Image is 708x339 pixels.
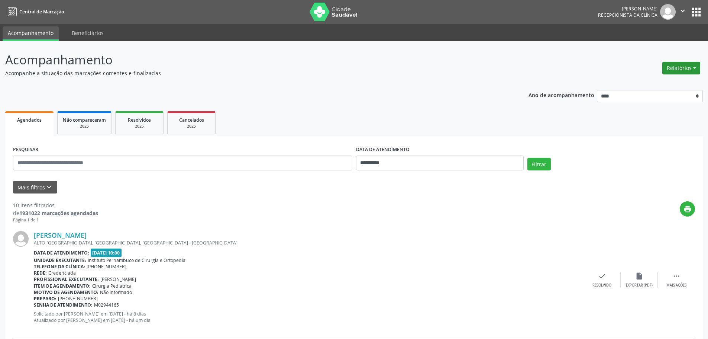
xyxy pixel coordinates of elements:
[128,117,151,123] span: Resolvidos
[13,181,57,194] button: Mais filtroskeyboard_arrow_down
[592,283,611,288] div: Resolvido
[91,249,122,257] span: [DATE] 10:00
[680,201,695,217] button: print
[662,62,700,74] button: Relatórios
[34,263,85,270] b: Telefone da clínica:
[5,69,494,77] p: Acompanhe a situação das marcações correntes e finalizadas
[34,276,99,282] b: Profissional executante:
[63,117,106,123] span: Não compareceram
[13,201,98,209] div: 10 itens filtrados
[13,231,29,247] img: img
[660,4,676,20] img: img
[3,26,59,41] a: Acompanhamento
[5,6,64,18] a: Central de Marcação
[92,283,132,289] span: Cirurgia Pediatrica
[34,295,56,302] b: Preparo:
[34,250,89,256] b: Data de atendimento:
[63,124,106,129] div: 2025
[34,240,583,246] div: ALTO [GEOGRAPHIC_DATA], [GEOGRAPHIC_DATA], [GEOGRAPHIC_DATA] - [GEOGRAPHIC_DATA]
[666,283,686,288] div: Mais ações
[676,4,690,20] button: 
[100,289,132,295] span: Não informado
[635,272,643,280] i: insert_drive_file
[690,6,703,19] button: apps
[598,6,657,12] div: [PERSON_NAME]
[598,272,606,280] i: check
[19,9,64,15] span: Central de Marcação
[34,231,87,239] a: [PERSON_NAME]
[88,257,185,263] span: Instituto Pernambuco de Cirurgia e Ortopedia
[94,302,119,308] span: M02944165
[34,270,47,276] b: Rede:
[598,12,657,18] span: Recepcionista da clínica
[173,124,210,129] div: 2025
[672,272,680,280] i: 
[19,210,98,217] strong: 1931022 marcações agendadas
[100,276,136,282] span: [PERSON_NAME]
[17,117,42,123] span: Agendados
[528,90,594,99] p: Ano de acompanhamento
[13,217,98,223] div: Página 1 de 1
[179,117,204,123] span: Cancelados
[34,283,91,289] b: Item de agendamento:
[48,270,76,276] span: Credenciada
[356,144,410,156] label: DATA DE ATENDIMENTO
[45,183,53,191] i: keyboard_arrow_down
[13,144,38,156] label: PESQUISAR
[58,295,98,302] span: [PHONE_NUMBER]
[87,263,126,270] span: [PHONE_NUMBER]
[679,7,687,15] i: 
[34,257,86,263] b: Unidade executante:
[34,302,93,308] b: Senha de atendimento:
[5,51,494,69] p: Acompanhamento
[121,124,158,129] div: 2025
[13,209,98,217] div: de
[626,283,653,288] div: Exportar (PDF)
[34,289,98,295] b: Motivo de agendamento:
[34,311,583,323] p: Solicitado por [PERSON_NAME] em [DATE] - há 8 dias Atualizado por [PERSON_NAME] em [DATE] - há um...
[683,205,692,213] i: print
[527,158,551,170] button: Filtrar
[67,26,109,39] a: Beneficiários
